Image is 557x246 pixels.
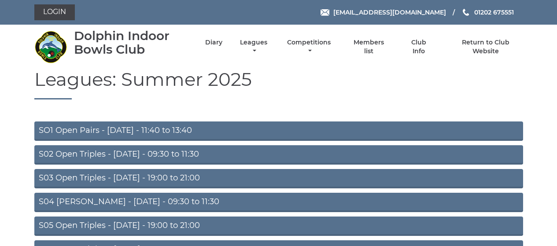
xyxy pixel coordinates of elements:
img: Dolphin Indoor Bowls Club [34,30,67,63]
img: Phone us [463,9,469,16]
img: Email [321,9,329,16]
a: Return to Club Website [448,38,523,55]
a: Competitions [285,38,333,55]
h1: Leagues: Summer 2025 [34,69,523,99]
a: S03 Open Triples - [DATE] - 19:00 to 21:00 [34,169,523,188]
span: [EMAIL_ADDRESS][DOMAIN_NAME] [333,8,446,16]
span: 01202 675551 [474,8,514,16]
a: Login [34,4,75,20]
a: SO1 Open Pairs - [DATE] - 11:40 to 13:40 [34,121,523,141]
a: Leagues [238,38,269,55]
a: S04 [PERSON_NAME] - [DATE] - 09:30 to 11:30 [34,193,523,212]
a: S05 Open Triples - [DATE] - 19:00 to 21:00 [34,217,523,236]
a: Members list [348,38,389,55]
a: Phone us 01202 675551 [461,7,514,17]
a: Diary [205,38,222,47]
a: Email [EMAIL_ADDRESS][DOMAIN_NAME] [321,7,446,17]
a: Club Info [405,38,433,55]
a: S02 Open Triples - [DATE] - 09:30 to 11:30 [34,145,523,165]
div: Dolphin Indoor Bowls Club [74,29,190,56]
